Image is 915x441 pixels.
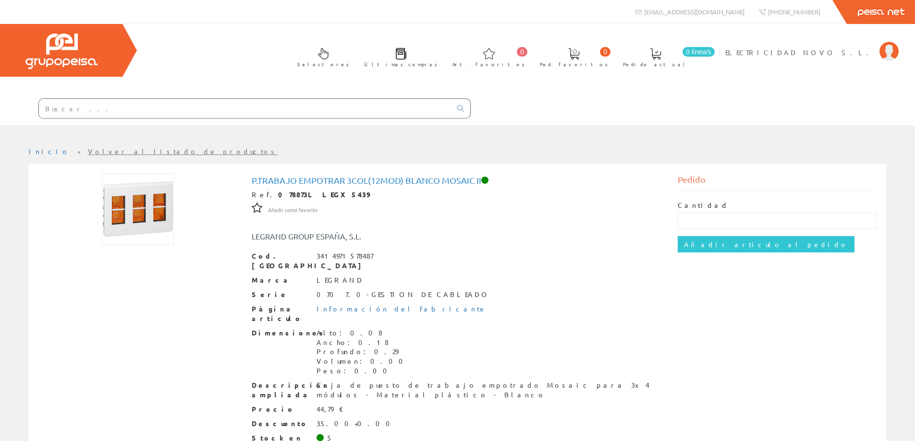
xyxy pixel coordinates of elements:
[102,173,174,245] img: Foto artículo P.trabajo Empotrar 3col(12mod) Blanco Mosaic Ii (150x150)
[317,405,344,414] div: 44,79 €
[88,147,278,155] a: Volver al listado de productos
[364,60,438,69] span: Últimas compras
[252,176,664,185] h1: P.trabajo Empotrar 3col(12mod) Blanco Mosaic Ii
[317,366,409,376] div: Peso: 0.00
[25,34,98,69] img: Grupo Peisa
[268,205,317,214] a: Añadir como favorito
[623,60,688,69] span: Pedido actual
[252,190,664,200] div: Ref.
[683,47,715,57] span: 0 línea/s
[288,40,354,73] a: Selectores
[29,147,70,155] a: Inicio
[252,405,309,414] span: Precio
[252,381,309,400] span: Descripción ampliada
[725,48,875,57] span: ELECTRICIDAD NOVO S.L.
[244,231,493,242] div: LEGRAND GROUP ESPAÑA, S.L.
[768,8,820,16] span: [PHONE_NUMBER]
[678,173,877,191] div: Pedido
[317,338,409,347] div: Ancho: 0.18
[725,40,899,49] a: ELECTRICIDAD NOVO S.L.
[39,99,451,118] input: Buscar ...
[278,190,370,199] strong: 078873L LEGX5439
[644,8,744,16] span: [EMAIL_ADDRESS][DOMAIN_NAME]
[317,275,364,285] div: LEGRAND
[252,251,309,271] span: Cod. [GEOGRAPHIC_DATA]
[252,275,309,285] span: Marca
[517,47,527,57] span: 0
[452,60,525,69] span: Art. favoritos
[252,328,309,338] span: Dimensiones
[252,304,309,323] span: Página artículo
[354,40,442,73] a: Últimas compras
[252,290,309,299] span: Serie
[678,236,854,252] input: Añadir artículo al pedido
[600,47,610,57] span: 0
[252,419,309,429] span: Descuento
[317,419,396,429] div: 35.00+0.00
[317,357,409,366] div: Volumen: 0.00
[297,60,349,69] span: Selectores
[540,60,608,69] span: Ped. favoritos
[678,201,729,210] label: Cantidad
[317,328,409,338] div: Alto: 0.08
[268,206,317,214] span: Añadir como favorito
[317,290,490,299] div: 070 7.0-GESTION DE CABLEADO
[317,251,373,261] div: 3414971578487
[317,381,664,400] div: Caja de puesto de trabajo empotrado Mosaic para 3x4 módulos - Material plástico - Blanco
[317,304,487,313] a: Información del fabricante
[317,347,409,357] div: Profundo: 0.29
